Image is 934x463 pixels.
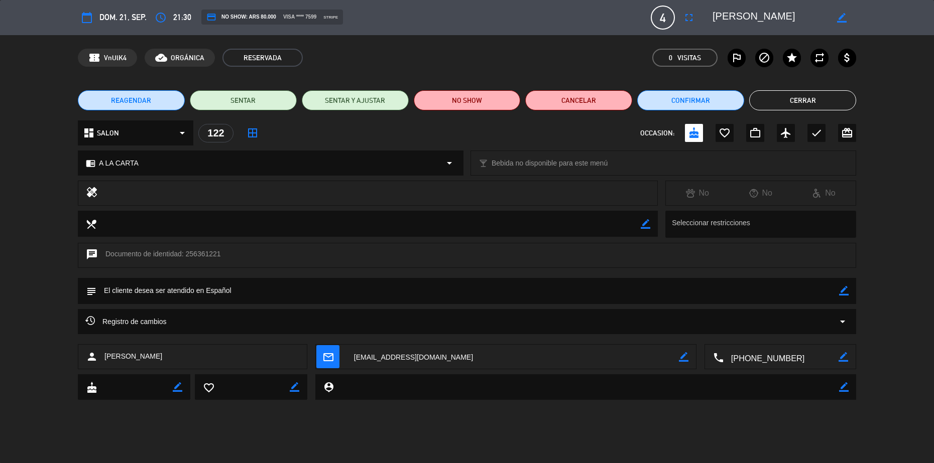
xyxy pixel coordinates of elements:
span: OCCASION: [640,127,674,139]
button: Cerrar [749,90,856,110]
i: cloud_done [155,52,167,64]
i: chrome_reader_mode [86,159,95,168]
button: Confirmar [637,90,744,110]
i: local_bar [479,159,488,168]
i: access_time [155,12,167,24]
span: REAGENDAR [111,95,151,106]
i: border_color [839,352,848,362]
i: subject [85,285,96,296]
span: SALON [97,127,119,139]
i: work_outline [749,127,761,139]
span: 0 [669,52,672,64]
i: border_color [173,382,182,392]
i: border_color [641,219,650,229]
i: outlined_flag [731,52,743,64]
button: SENTAR Y AJUSTAR [302,90,409,110]
span: confirmation_number [88,52,100,64]
i: arrow_drop_down [837,316,849,328]
i: border_color [839,382,849,392]
i: border_color [679,352,688,362]
button: Cancelar [525,90,632,110]
i: cake [688,127,700,139]
i: local_dining [85,218,96,229]
i: fullscreen [683,12,695,24]
div: Documento de identidad: 256361221 [78,243,856,268]
div: No [792,187,856,200]
button: calendar_today [78,9,96,27]
span: RESERVADA [222,49,303,67]
i: favorite_border [203,382,214,393]
span: VnUlK4 [104,52,127,64]
i: favorite_border [719,127,731,139]
i: calendar_today [81,12,93,24]
i: arrow_drop_down [176,127,188,139]
i: border_color [837,13,847,23]
i: border_color [290,382,299,392]
span: stripe [323,14,338,21]
span: Registro de cambios [85,316,167,328]
i: border_all [247,127,259,139]
i: star [786,52,798,64]
div: No [729,187,792,200]
button: access_time [152,9,170,27]
i: healing [86,186,98,200]
span: 4 [651,6,675,30]
em: Visitas [677,52,701,64]
button: REAGENDAR [78,90,185,110]
div: 122 [198,124,234,142]
i: check [810,127,823,139]
i: arrow_drop_down [443,157,455,169]
span: NO SHOW: ARS 80.000 [206,12,276,22]
i: person_pin [323,381,334,392]
i: border_color [839,286,849,295]
i: credit_card [206,12,216,22]
div: No [666,187,729,200]
i: dashboard [83,127,95,139]
span: ORGÁNICA [171,52,204,64]
i: mail_outline [322,351,333,362]
i: cake [86,382,97,393]
i: airplanemode_active [780,127,792,139]
i: repeat [813,52,826,64]
span: dom. 21, sep. [99,11,147,25]
i: block [758,52,770,64]
button: SENTAR [190,90,297,110]
span: [PERSON_NAME] [104,351,162,362]
i: chat [86,248,98,262]
i: local_phone [713,352,724,363]
i: card_giftcard [841,127,853,139]
span: 21:30 [173,11,191,25]
i: attach_money [841,52,853,64]
span: A LA CARTA [99,158,139,169]
i: person [86,351,98,363]
button: fullscreen [680,9,698,27]
button: NO SHOW [414,90,521,110]
span: Bebida no disponible para este menú [492,158,608,169]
